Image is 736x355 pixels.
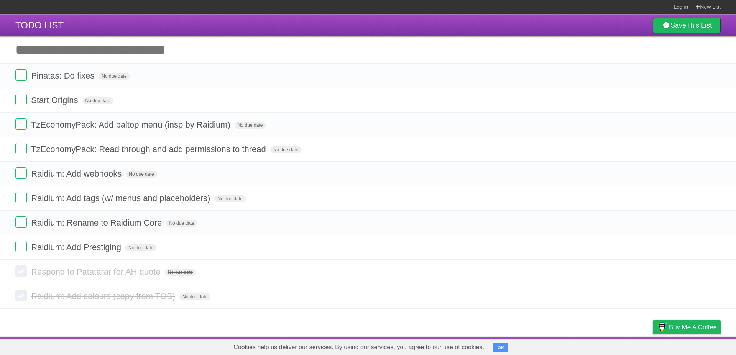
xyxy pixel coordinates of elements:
span: No due date [125,244,156,251]
b: This List [686,21,712,29]
label: Done [15,167,27,179]
span: Raidium: Add tags (w/ menus and placeholders) [31,193,212,203]
label: Done [15,265,27,277]
span: Raidium: Add webhooks [31,169,123,178]
a: Suggest a feature [672,339,721,353]
a: About [551,339,567,353]
span: TzEconomyPack: Add baltop menu (insp by Raidium) [31,120,232,129]
span: Raidium: Add colours (copy from TOB) [31,291,177,301]
span: Buy me a coffee [669,321,717,334]
label: Done [15,118,27,130]
span: No due date [214,195,245,202]
span: Raidium: Rename to Raidium Core [31,218,164,227]
span: TODO LIST [15,20,64,30]
span: Start Origins [31,95,80,105]
span: No due date [82,97,113,104]
label: Done [15,216,27,228]
a: Terms [617,339,634,353]
label: Done [15,241,27,252]
a: Buy me a coffee [653,320,721,334]
span: Raidium: Add Prestiging [31,242,123,252]
button: OK [493,343,508,352]
span: Pinatas: Do fixes [31,71,96,80]
a: Developers [576,339,607,353]
span: No due date [99,73,130,80]
label: Done [15,290,27,301]
span: TzEconomyPack: Read through and add permissions to thread [31,144,268,154]
span: Respond to Patatarar for AH quote [31,267,163,276]
label: Done [15,94,27,105]
span: No due date [166,220,197,227]
label: Done [15,143,27,154]
span: No due date [126,171,157,178]
img: Buy me a coffee [657,321,667,334]
span: No due date [165,269,196,276]
span: Cookies help us deliver our services. By using our services, you agree to our use of cookies. [226,340,492,355]
a: Privacy [643,339,663,353]
span: No due date [179,293,210,300]
label: Done [15,69,27,81]
a: SaveThis List [653,18,721,33]
span: No due date [235,122,266,129]
span: No due date [270,146,301,153]
label: Done [15,192,27,203]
